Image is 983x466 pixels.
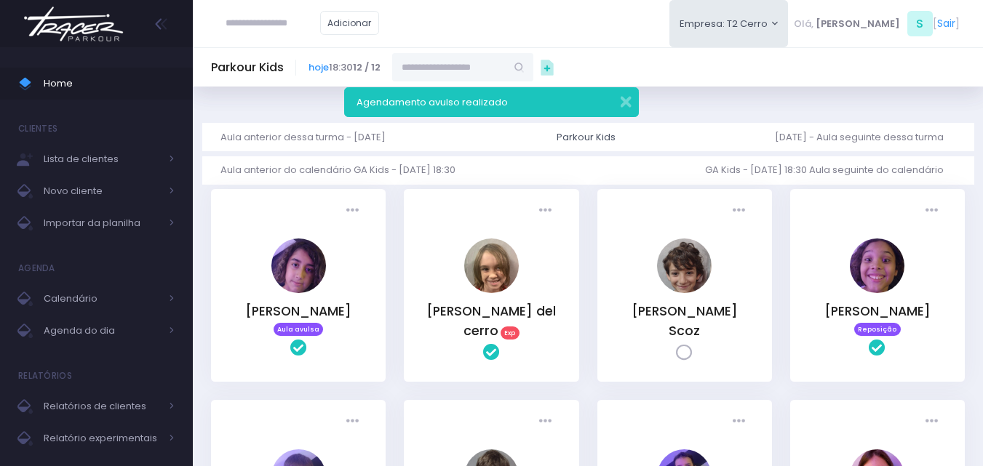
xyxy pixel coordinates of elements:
h4: Relatórios [18,361,72,390]
a: Gabriel Campiglia Scoz [657,283,712,297]
span: Novo cliente [44,182,160,201]
span: Relatório experimentais [44,429,160,448]
a: [PERSON_NAME] Scoz [632,302,738,339]
a: [PERSON_NAME] del cerro [426,302,556,339]
h4: Agenda [18,254,55,283]
span: 18:30 [309,60,381,75]
span: Aula avulsa [274,323,324,336]
span: S [907,11,933,36]
img: Benjamim Skromov [271,238,326,293]
span: Calendário [44,289,160,308]
span: Agendamento avulso realizado [357,95,508,109]
span: Relatórios de clientes [44,397,160,416]
h5: Parkour Kids [211,60,284,75]
a: [PERSON_NAME] [824,302,931,320]
img: Gabriel Campiglia Scoz [657,238,712,293]
span: [PERSON_NAME] [816,17,900,31]
div: [ ] [788,7,965,40]
a: Aula anterior do calendário GA Kids - [DATE] 18:30 [220,156,467,185]
span: Lista de clientes [44,150,160,169]
a: hoje [309,60,329,74]
a: GA Kids - [DATE] 18:30 Aula seguinte do calendário [705,156,955,185]
span: Agenda do dia [44,321,160,340]
img: Ciro gonzalez del cerro [464,238,519,293]
a: [DATE] - Aula seguinte dessa turma [775,123,955,151]
strong: 12 / 12 [353,60,381,74]
span: Olá, [794,17,813,31]
span: Reposição [854,323,901,336]
img: João Miguel Mourão Mariano [850,238,904,293]
a: Sair [937,16,955,31]
span: Importar da planilha [44,214,160,233]
a: Adicionar [320,11,380,35]
a: Aula anterior dessa turma - [DATE] [220,123,397,151]
h4: Clientes [18,114,57,143]
a: João Miguel Mourão Mariano [850,283,904,297]
span: Home [44,74,175,93]
a: Benjamim Skromov [271,283,326,297]
span: Exp [501,326,520,340]
a: Ciro gonzalez del cerro [464,283,519,297]
a: [PERSON_NAME] [245,302,351,320]
div: Parkour Kids [557,130,616,145]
